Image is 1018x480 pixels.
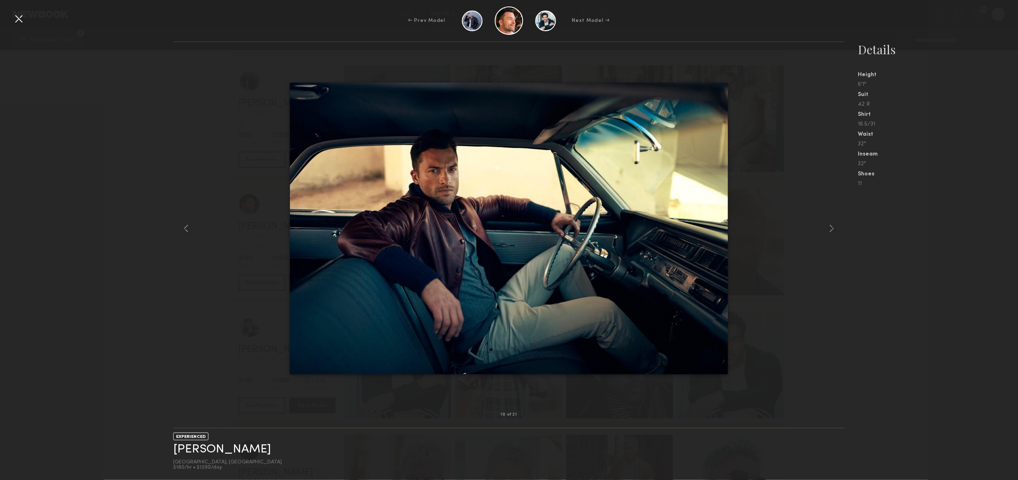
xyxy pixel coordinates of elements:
div: Height [858,72,1018,78]
div: Details [858,41,1018,58]
a: [PERSON_NAME] [173,443,271,456]
div: Shoes [858,171,1018,177]
div: 16.5/31 [858,122,1018,127]
div: 42 R [858,102,1018,107]
div: EXPERIENCED [173,433,208,440]
div: 11 [858,181,1018,187]
div: 10 of 21 [500,413,517,417]
div: Inseam [858,151,1018,157]
div: 6'1" [858,82,1018,87]
div: Suit [858,92,1018,98]
div: Shirt [858,112,1018,117]
div: 32" [858,141,1018,147]
div: Next Model → [572,17,610,24]
div: [GEOGRAPHIC_DATA], [GEOGRAPHIC_DATA] [173,460,282,465]
div: Waist [858,132,1018,137]
div: ← Prev Model [408,17,446,24]
div: 32" [858,161,1018,167]
div: $180/hr • $1290/day [173,465,282,470]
